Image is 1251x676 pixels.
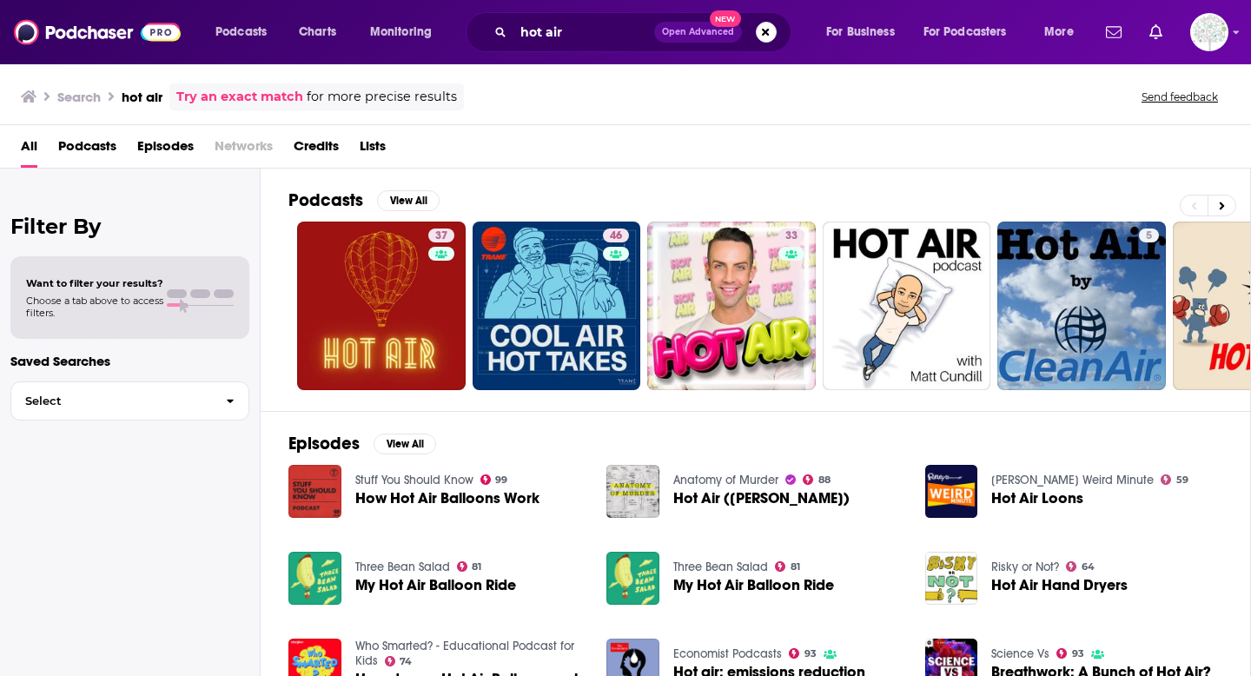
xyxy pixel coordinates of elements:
img: How Hot Air Balloons Work [288,465,341,518]
span: 74 [400,658,412,666]
span: for more precise results [307,87,457,107]
a: 33 [778,229,804,242]
span: 33 [785,228,798,245]
button: open menu [814,18,917,46]
a: 5 [1139,229,1159,242]
span: 37 [435,228,447,245]
img: My Hot Air Balloon Ride [606,552,659,605]
a: How Hot Air Balloons Work [355,491,539,506]
a: 64 [1066,561,1095,572]
a: 33 [647,222,816,390]
span: Want to filter your results? [26,277,163,289]
button: Send feedback [1136,89,1223,104]
span: 81 [472,563,481,571]
button: Open AdvancedNew [654,22,742,43]
img: Hot Air (Cassandra Robinson) [606,465,659,518]
span: Logged in as WunderTanya [1190,13,1228,51]
a: Show notifications dropdown [1142,17,1169,47]
button: View All [377,190,440,211]
button: open menu [203,18,289,46]
a: 37 [428,229,454,242]
span: 59 [1176,476,1188,484]
a: Risky or Not? [991,560,1059,574]
span: Choose a tab above to access filters. [26,295,163,319]
h2: Podcasts [288,189,363,211]
a: Stuff You Should Know [355,473,473,487]
a: 81 [775,561,800,572]
img: User Profile [1190,13,1228,51]
span: New [710,10,741,27]
a: Lists [360,132,386,168]
a: 99 [480,474,508,485]
img: Hot Air Hand Dryers [925,552,978,605]
a: Show notifications dropdown [1099,17,1129,47]
span: 93 [804,650,817,658]
span: Select [11,395,212,407]
a: Podcasts [58,132,116,168]
a: 46 [473,222,641,390]
a: 88 [803,474,831,485]
span: 64 [1082,563,1095,571]
a: 93 [1056,648,1084,659]
a: All [21,132,37,168]
button: Select [10,381,249,421]
input: Search podcasts, credits, & more... [513,18,654,46]
a: Three Bean Salad [355,560,450,574]
a: 5 [997,222,1166,390]
span: Networks [215,132,273,168]
a: PodcastsView All [288,189,440,211]
button: View All [374,434,436,454]
span: 99 [495,476,507,484]
a: 46 [603,229,629,242]
span: Open Advanced [662,28,734,36]
img: Hot Air Loons [925,465,978,518]
a: Try an exact match [176,87,303,107]
h2: Episodes [288,433,360,454]
h3: Search [57,89,101,105]
div: Search podcasts, credits, & more... [482,12,808,52]
span: Monitoring [370,20,432,44]
a: Charts [288,18,347,46]
a: EpisodesView All [288,433,436,454]
a: My Hot Air Balloon Ride [355,578,516,593]
span: For Business [826,20,895,44]
a: Hot Air Loons [991,491,1083,506]
a: Credits [294,132,339,168]
span: 93 [1072,650,1084,658]
button: open menu [912,18,1032,46]
a: 37 [297,222,466,390]
a: Who Smarted? - Educational Podcast for Kids [355,639,574,668]
span: 88 [818,476,831,484]
a: 74 [385,656,413,666]
span: 81 [791,563,800,571]
a: My Hot Air Balloon Ride [673,578,834,593]
a: Episodes [137,132,194,168]
a: Science Vs [991,646,1049,661]
a: Ripley's Weird Minute [991,473,1154,487]
img: Podchaser - Follow, Share and Rate Podcasts [14,16,181,49]
a: Hot Air (Cassandra Robinson) [673,491,850,506]
h2: Filter By [10,214,249,239]
h3: hot air [122,89,162,105]
a: 81 [457,561,482,572]
span: More [1044,20,1074,44]
span: 46 [610,228,622,245]
p: Saved Searches [10,353,249,369]
a: Economist Podcasts [673,646,782,661]
a: Hot Air Hand Dryers [991,578,1128,593]
img: My Hot Air Balloon Ride [288,552,341,605]
span: 5 [1146,228,1152,245]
